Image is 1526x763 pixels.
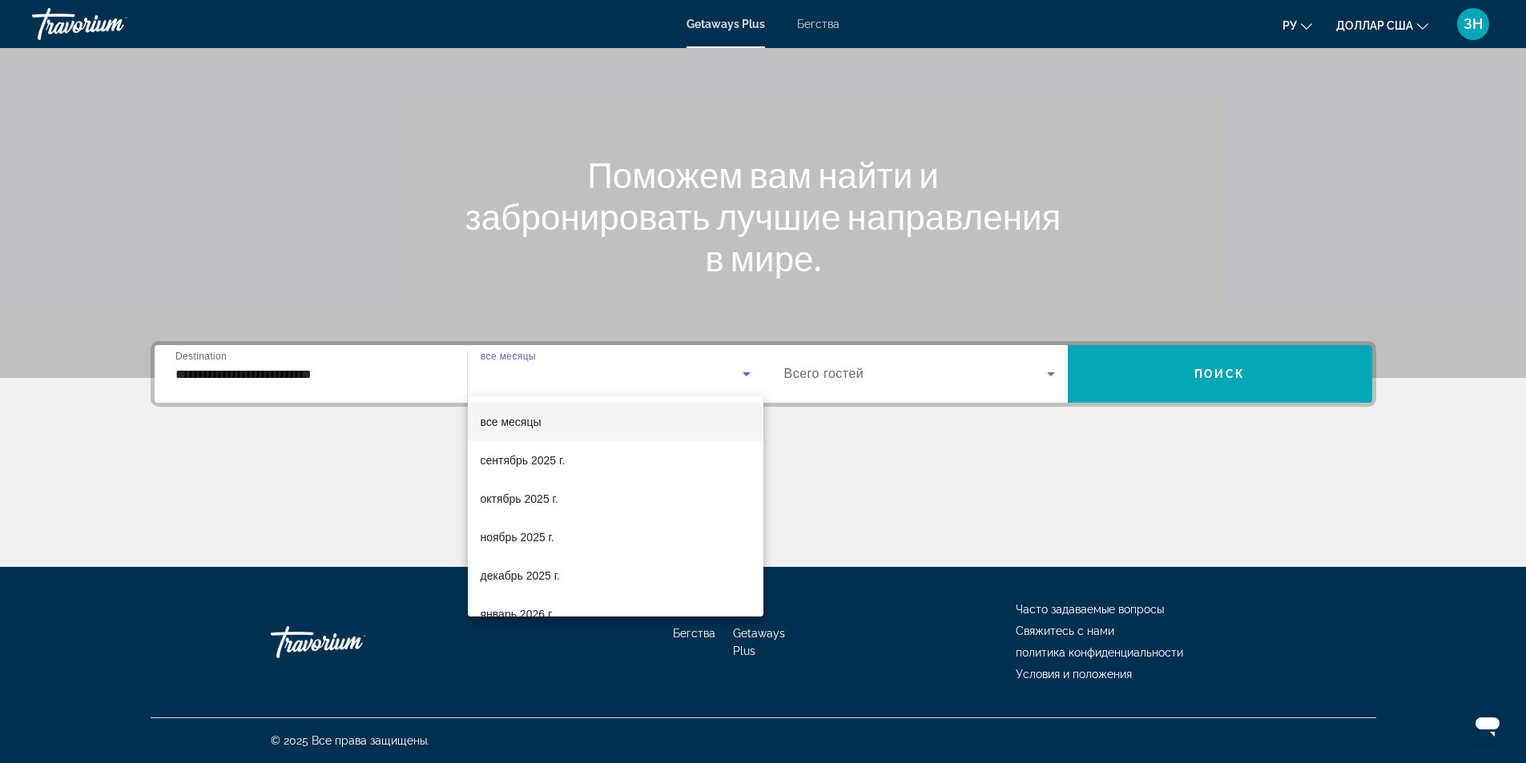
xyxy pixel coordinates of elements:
font: все месяцы [481,416,542,428]
font: декабрь 2025 г. [481,569,560,582]
font: сентябрь 2025 г. [481,454,566,467]
iframe: Кнопка запуска окна обмена сообщениями [1462,699,1513,750]
font: октябрь 2025 г. [481,492,558,505]
font: январь 2026 г. [481,608,554,620]
font: ноябрь 2025 г. [481,531,554,544]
